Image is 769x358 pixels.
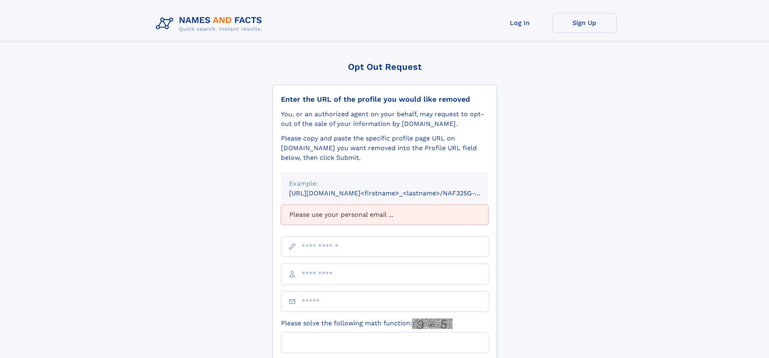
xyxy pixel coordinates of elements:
label: Please solve the following math function: [281,318,453,329]
div: Example: [289,179,480,188]
a: Log In [488,13,552,33]
div: Please use your personal email ... [281,205,488,225]
div: You, or an authorized agent on your behalf, may request to opt-out of the sale of your informatio... [281,109,488,129]
img: Logo Names and Facts [153,13,269,35]
div: Enter the URL of the profile you would like removed [281,95,488,104]
small: [URL][DOMAIN_NAME]<firstname>_<lastname>/NAF325G-xxxxxxxx [289,189,504,197]
div: Please copy and paste the specific profile page URL on [DOMAIN_NAME] you want removed into the Pr... [281,134,488,163]
div: Opt Out Request [272,62,497,72]
a: Sign Up [552,13,617,33]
